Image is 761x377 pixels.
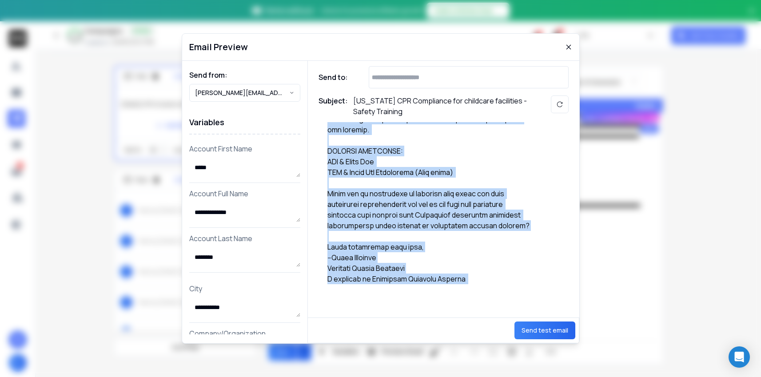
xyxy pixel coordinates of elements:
p: Account Full Name [189,188,300,199]
h1: Variables [189,111,300,135]
p: Company/Organization [189,328,300,339]
p: [US_STATE] CPR Compliance for childcare facilities - Safety Training [353,95,531,117]
h1: Subject: [319,95,348,117]
h1: Send from: [189,70,300,80]
p: [PERSON_NAME][EMAIL_ADDRESS][DOMAIN_NAME] [195,88,289,97]
div: Open Intercom Messenger [729,346,750,368]
p: Account First Name [189,143,300,154]
button: Send test email [514,321,575,339]
p: City [189,283,300,294]
h1: Send to: [319,72,354,83]
h1: Email Preview [189,41,248,53]
p: Account Last Name [189,233,300,244]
